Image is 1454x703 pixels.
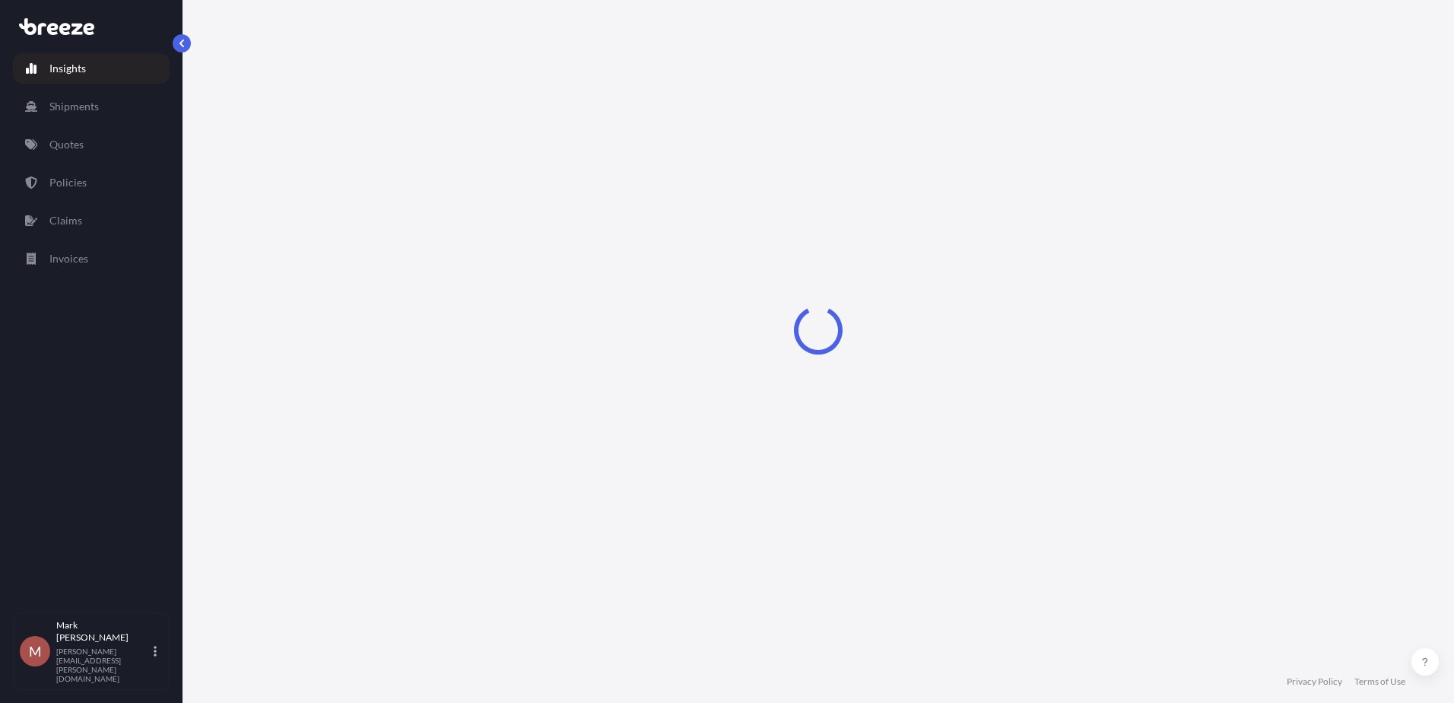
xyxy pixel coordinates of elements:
p: Claims [49,213,82,228]
a: Shipments [13,91,170,122]
a: Claims [13,205,170,236]
p: Policies [49,175,87,190]
a: Insights [13,53,170,84]
p: Shipments [49,99,99,114]
p: [PERSON_NAME][EMAIL_ADDRESS][PERSON_NAME][DOMAIN_NAME] [56,647,151,683]
a: Privacy Policy [1287,676,1342,688]
a: Policies [13,167,170,198]
p: Mark [PERSON_NAME] [56,619,151,644]
p: Invoices [49,251,88,266]
span: M [29,644,42,659]
a: Quotes [13,129,170,160]
p: Quotes [49,137,84,152]
a: Terms of Use [1354,676,1405,688]
p: Insights [49,61,86,76]
a: Invoices [13,243,170,274]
